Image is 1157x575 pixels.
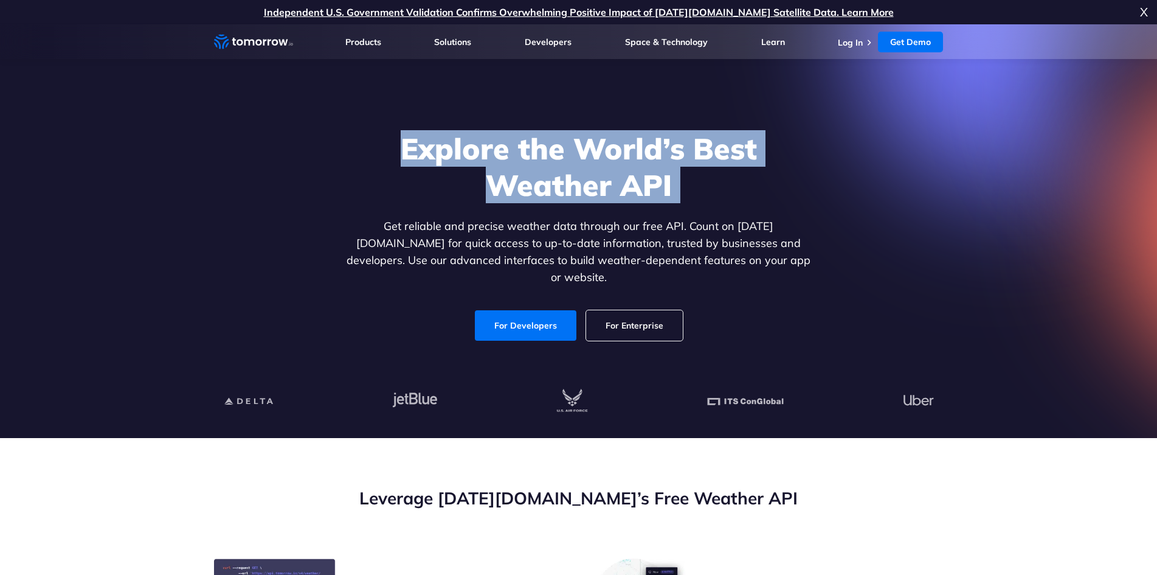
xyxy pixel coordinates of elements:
h1: Explore the World’s Best Weather API [344,130,813,203]
a: Developers [525,37,572,47]
a: Solutions [434,37,471,47]
a: For Enterprise [586,310,683,341]
p: Get reliable and precise weather data through our free API. Count on [DATE][DOMAIN_NAME] for quic... [344,218,813,286]
a: Products [345,37,381,47]
h2: Leverage [DATE][DOMAIN_NAME]’s Free Weather API [214,487,944,510]
a: Get Demo [878,32,943,52]
a: Learn [761,37,785,47]
a: Home link [214,33,293,51]
a: Space & Technology [625,37,708,47]
a: Log In [838,37,863,48]
a: For Developers [475,310,576,341]
a: Independent U.S. Government Validation Confirms Overwhelming Positive Impact of [DATE][DOMAIN_NAM... [264,6,894,18]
